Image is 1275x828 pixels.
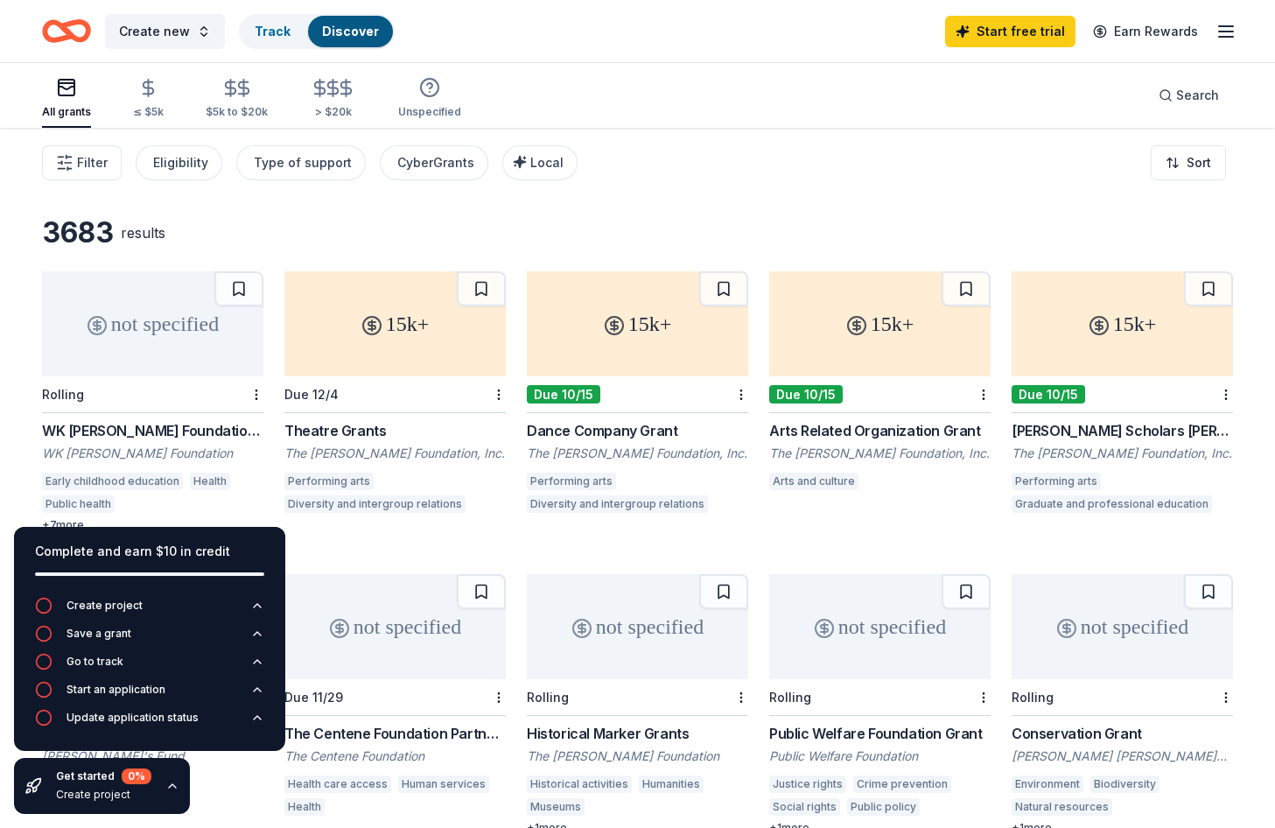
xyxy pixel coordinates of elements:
div: Performing arts [284,473,374,490]
a: not specifiedDue 11/29The Centene Foundation Partners ProgramThe Centene FoundationHealth care ac... [284,574,506,821]
div: Early childhood education [42,473,183,490]
div: Environment [1012,775,1083,793]
div: Rolling [42,387,84,402]
span: Filter [77,152,108,173]
div: Historical activities [527,775,632,793]
div: 15k+ [769,271,991,376]
div: Justice rights [769,775,846,793]
button: All grants [42,70,91,128]
button: Local [502,145,578,180]
div: 0 % [122,768,151,784]
div: Biodiversity [1090,775,1159,793]
div: Due 11/29 [284,690,343,705]
a: not specifiedRollingWK [PERSON_NAME] Foundation GrantWK [PERSON_NAME] FoundationEarly childhood e... [42,271,263,532]
button: Sort [1151,145,1226,180]
div: not specified [1012,574,1233,679]
div: Social rights [769,798,840,816]
div: Performing arts [1012,473,1101,490]
div: 15k+ [527,271,748,376]
button: Unspecified [398,70,461,128]
div: Arts and culture [769,473,858,490]
div: 15k+ [1012,271,1233,376]
div: Public Welfare Foundation [769,747,991,765]
div: results [121,222,165,243]
div: Public health [42,495,115,513]
div: The Centene Foundation [284,747,506,765]
div: > $20k [310,105,356,119]
div: Health [284,798,325,816]
div: All grants [42,105,91,119]
div: WK [PERSON_NAME] Foundation [42,445,263,462]
div: Eligibility [153,152,208,173]
div: Rolling [769,690,811,705]
div: WK [PERSON_NAME] Foundation Grant [42,420,263,441]
div: Natural resources [1012,798,1112,816]
button: CyberGrants [380,145,488,180]
div: The [PERSON_NAME] Foundation, Inc. [284,445,506,462]
div: Create project [56,788,151,802]
div: Public Welfare Foundation Grant [769,723,991,744]
span: Local [530,155,564,170]
a: 15k+Due 10/15Dance Company GrantThe [PERSON_NAME] Foundation, Inc.Performing artsDiversity and in... [527,271,748,518]
button: Save a grant [35,625,264,653]
div: Humanities [639,775,704,793]
button: $5k to $20k [206,71,268,128]
div: 3683 [42,215,114,250]
button: Start an application [35,681,264,709]
div: Start an application [67,683,165,697]
button: Create project [35,597,264,625]
div: Arts Related Organization Grant [769,420,991,441]
div: Get started [56,768,151,784]
div: Due 12/4 [284,387,339,402]
button: Filter [42,145,122,180]
div: [PERSON_NAME] Scholars [PERSON_NAME] [1012,420,1233,441]
div: Crime prevention [853,775,951,793]
button: ≤ $5k [133,71,164,128]
div: Human services [398,775,489,793]
a: Discover [322,24,379,39]
div: Graduate and professional education [1012,495,1212,513]
div: Type of support [254,152,352,173]
div: The [PERSON_NAME] Foundation, Inc. [1012,445,1233,462]
button: TrackDiscover [239,14,395,49]
span: Sort [1187,152,1211,173]
div: Health care access [284,775,391,793]
a: 15k+Due 12/4Theatre GrantsThe [PERSON_NAME] Foundation, Inc.Performing artsDiversity and intergro... [284,271,506,518]
button: Create new [105,14,225,49]
div: The [PERSON_NAME] Foundation [527,747,748,765]
div: Theatre Grants [284,420,506,441]
div: not specified [284,574,506,679]
a: 15k+Due 10/15Arts Related Organization GrantThe [PERSON_NAME] Foundation, Inc.Arts and culture [769,271,991,495]
div: The Centene Foundation Partners Program [284,723,506,744]
div: The [PERSON_NAME] Foundation, Inc. [527,445,748,462]
a: Home [42,11,91,52]
div: Rolling [1012,690,1054,705]
div: The [PERSON_NAME] Foundation, Inc. [769,445,991,462]
div: Historical Marker Grants [527,723,748,744]
span: Search [1176,85,1219,106]
div: 15k+ [284,271,506,376]
div: Unspecified [398,105,461,119]
button: Update application status [35,709,264,737]
div: Public policy [847,798,920,816]
div: $5k to $20k [206,105,268,119]
span: Create new [119,21,190,42]
div: Diversity and intergroup relations [284,495,466,513]
button: Search [1145,78,1233,113]
div: CyberGrants [397,152,474,173]
button: Go to track [35,653,264,681]
div: Save a grant [67,627,131,641]
div: Rolling [527,690,569,705]
div: Due 10/15 [527,385,600,403]
a: 15k+Due 10/15[PERSON_NAME] Scholars [PERSON_NAME]The [PERSON_NAME] Foundation, Inc.Performing art... [1012,271,1233,518]
div: Create project [67,599,143,613]
div: Museums [527,798,585,816]
div: not specified [42,271,263,376]
button: Eligibility [136,145,222,180]
a: Track [255,24,291,39]
button: Type of support [236,145,366,180]
div: Health [190,473,230,490]
div: not specified [527,574,748,679]
div: Go to track [67,655,123,669]
div: Dance Company Grant [527,420,748,441]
